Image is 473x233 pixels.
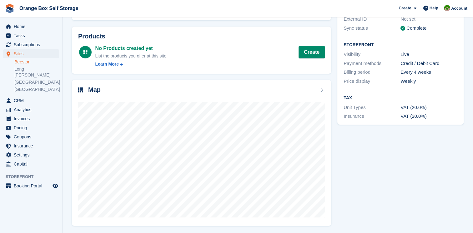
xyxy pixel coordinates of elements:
img: stora-icon-8386f47178a22dfd0bd8f6a31ec36ba5ce8667c1dd55bd0f319d3a0aa187defe.svg [5,4,14,13]
div: Weekly [400,78,457,85]
div: VAT (20.0%) [400,113,457,120]
a: Beeston [14,59,59,65]
div: Payment methods [344,60,400,67]
div: Visibility [344,51,400,58]
span: Coupons [14,132,51,141]
div: Every 4 weeks [400,69,457,76]
span: Settings [14,151,51,159]
span: Booking Portal [14,181,51,190]
a: menu [3,123,59,132]
div: Sync status [344,25,400,32]
span: Create [399,5,411,11]
a: menu [3,181,59,190]
a: menu [3,105,59,114]
span: Pricing [14,123,51,132]
a: menu [3,141,59,150]
span: CRM [14,96,51,105]
div: Live [400,51,457,58]
span: Tasks [14,31,51,40]
span: Capital [14,160,51,168]
img: custom-product-icn-white-7c27a13f52cf5f2f504a55ee73a895a1f82ff5669d69490e13668eaf7ade3bb5.svg [83,50,88,55]
a: [GEOGRAPHIC_DATA] [14,87,59,92]
span: List the products you offer at this site. [95,53,168,58]
a: menu [3,160,59,168]
span: Subscriptions [14,40,51,49]
div: Insurance [344,113,400,120]
div: Learn More [95,61,119,67]
a: Learn More [95,61,168,67]
a: menu [3,114,59,123]
a: menu [3,31,59,40]
span: Account [451,5,467,12]
h2: Map [88,86,101,93]
span: Sites [14,49,51,58]
span: Insurance [14,141,51,150]
img: Eric Smith [444,5,450,11]
div: Price display [344,78,400,85]
h2: Tax [344,96,457,101]
div: VAT (20.0%) [400,104,457,111]
a: menu [3,49,59,58]
a: Orange Box Self Storage [17,3,81,13]
a: menu [3,96,59,105]
a: menu [3,22,59,31]
a: Map [72,80,331,226]
span: Help [430,5,438,11]
a: Preview store [52,182,59,190]
h2: Storefront [344,42,457,47]
a: Create [299,46,325,58]
div: No Products created yet [95,45,168,52]
span: Storefront [6,174,62,180]
div: Not set [400,16,457,23]
a: Long [PERSON_NAME] [14,66,59,78]
div: External ID [344,16,400,23]
img: map-icn-33ee37083ee616e46c38cad1a60f524a97daa1e2b2c8c0bc3eb3415660979fc1.svg [78,87,83,92]
div: Credit / Debit Card [400,60,457,67]
span: Invoices [14,114,51,123]
span: Home [14,22,51,31]
h2: Products [78,33,325,40]
div: Unit Types [344,104,400,111]
a: menu [3,132,59,141]
div: Complete [406,25,426,32]
div: Billing period [344,69,400,76]
a: menu [3,40,59,49]
a: menu [3,151,59,159]
a: [GEOGRAPHIC_DATA] [14,79,59,85]
span: Analytics [14,105,51,114]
